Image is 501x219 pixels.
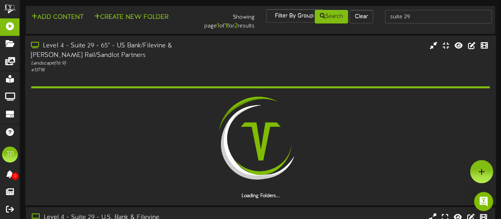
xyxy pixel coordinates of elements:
div: # 13718 [31,66,215,73]
div: Landscape ( 16:9 ) [31,60,215,66]
span: 0 [12,172,19,180]
input: -- Search Playlists by Name -- [385,10,492,23]
button: Filter By Group [266,9,323,23]
strong: 1 [217,22,219,29]
button: Create New Folder [92,12,171,22]
div: Open Intercom Messenger [474,192,493,211]
div: Showing page of for results [181,9,260,31]
img: loading-spinner-2.png [209,90,311,193]
strong: 2 [234,22,237,29]
button: Clear [350,10,373,23]
div: TP [2,147,18,162]
button: Add Content [29,12,86,22]
div: Level 4 - Suite 29 - 65" - US Bank/Filevine & [PERSON_NAME] Rail/Sandlot Partners [31,41,215,60]
strong: 1 [224,22,227,29]
strong: Loading Folders... [241,193,279,198]
button: Search [315,10,348,23]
